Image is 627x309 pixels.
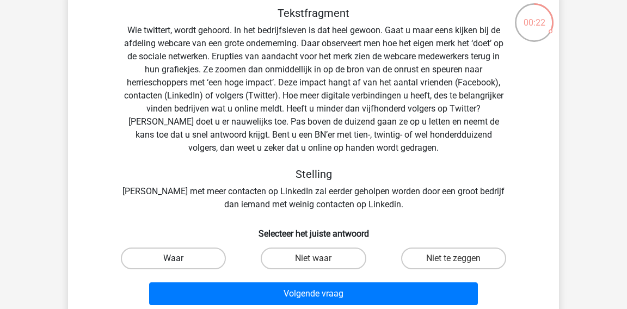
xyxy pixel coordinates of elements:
label: Waar [121,248,226,269]
label: Niet waar [261,248,366,269]
h5: Stelling [120,168,507,181]
div: 00:22 [514,2,555,29]
div: Wie twittert, wordt gehoord. In het bedrijfsleven is dat heel gewoon. Gaat u maar eens kijken bij... [85,7,542,211]
button: Volgende vraag [149,282,478,305]
h5: Tekstfragment [120,7,507,20]
h6: Selecteer het juiste antwoord [85,220,542,239]
label: Niet te zeggen [401,248,506,269]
